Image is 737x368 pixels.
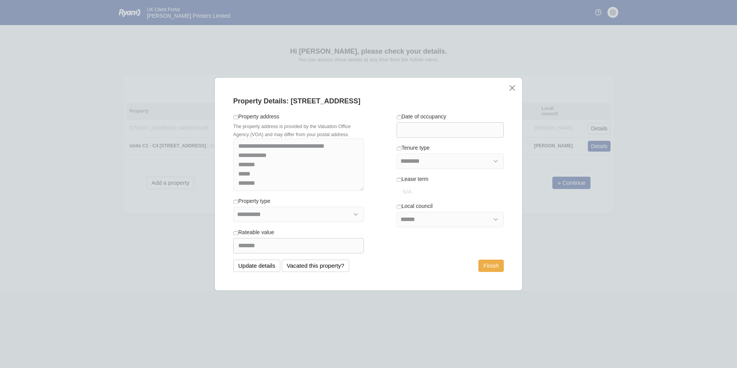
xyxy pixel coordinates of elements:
label: Tenure type [397,144,430,152]
small: The property address is provided by the Valuation Office Agency (VOA) and may differ from your po... [233,124,351,137]
label: Date of occupancy [397,113,446,121]
label: Local council [397,202,433,210]
button: Vacated this property? [282,260,349,272]
div: Property Details: [STREET_ADDRESS] [233,96,504,106]
label: Rateable value [233,228,274,236]
label: Property address [233,113,279,121]
label: Property type [233,197,270,205]
button: close [508,84,516,92]
label: Lease term [397,175,429,183]
button: Update details [233,260,280,272]
button: Finish [478,260,504,272]
p: N/A [403,188,504,196]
